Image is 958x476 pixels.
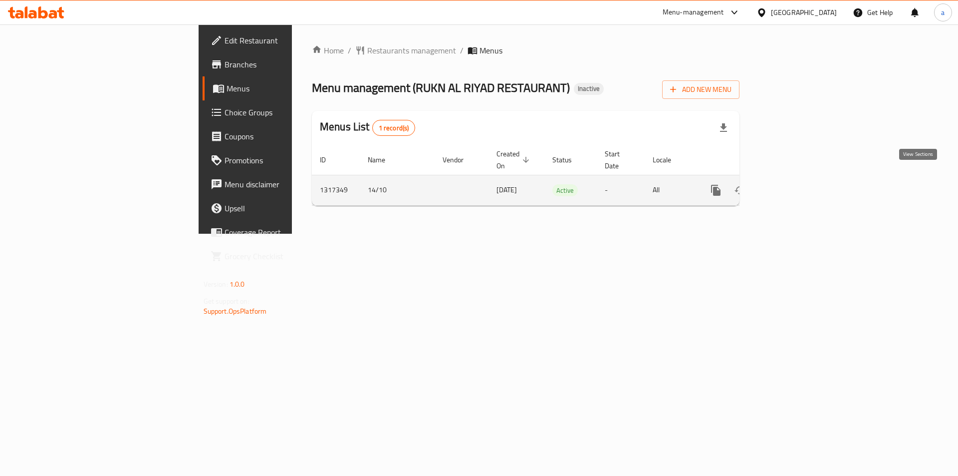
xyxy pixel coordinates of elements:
[552,154,585,166] span: Status
[597,175,645,205] td: -
[320,119,415,136] h2: Menus List
[574,84,604,93] span: Inactive
[360,175,435,205] td: 14/10
[704,178,728,202] button: more
[574,83,604,95] div: Inactive
[712,116,735,140] div: Export file
[728,178,752,202] button: Change Status
[312,44,739,56] nav: breadcrumb
[225,178,351,190] span: Menu disclaimer
[225,34,351,46] span: Edit Restaurant
[460,44,464,56] li: /
[312,76,570,99] span: Menu management ( RUKN AL RIYAD RESTAURANT )
[225,154,351,166] span: Promotions
[204,305,267,318] a: Support.OpsPlatform
[653,154,684,166] span: Locale
[203,172,359,196] a: Menu disclaimer
[479,44,502,56] span: Menus
[225,58,351,70] span: Branches
[225,250,351,262] span: Grocery Checklist
[225,202,351,214] span: Upsell
[203,220,359,244] a: Coverage Report
[203,148,359,172] a: Promotions
[372,120,416,136] div: Total records count
[230,278,245,291] span: 1.0.0
[496,148,532,172] span: Created On
[320,154,339,166] span: ID
[605,148,633,172] span: Start Date
[696,145,808,175] th: Actions
[552,184,578,196] div: Active
[355,44,456,56] a: Restaurants management
[227,82,351,94] span: Menus
[204,278,228,291] span: Version:
[203,76,359,100] a: Menus
[367,44,456,56] span: Restaurants management
[496,183,517,196] span: [DATE]
[225,226,351,238] span: Coverage Report
[225,130,351,142] span: Coupons
[373,123,415,133] span: 1 record(s)
[203,196,359,220] a: Upsell
[670,83,731,96] span: Add New Menu
[203,124,359,148] a: Coupons
[203,100,359,124] a: Choice Groups
[941,7,945,18] span: a
[203,244,359,268] a: Grocery Checklist
[312,145,808,206] table: enhanced table
[645,175,696,205] td: All
[204,295,249,308] span: Get support on:
[443,154,477,166] span: Vendor
[663,6,724,18] div: Menu-management
[203,52,359,76] a: Branches
[662,80,739,99] button: Add New Menu
[203,28,359,52] a: Edit Restaurant
[771,7,837,18] div: [GEOGRAPHIC_DATA]
[225,106,351,118] span: Choice Groups
[552,185,578,196] span: Active
[368,154,398,166] span: Name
